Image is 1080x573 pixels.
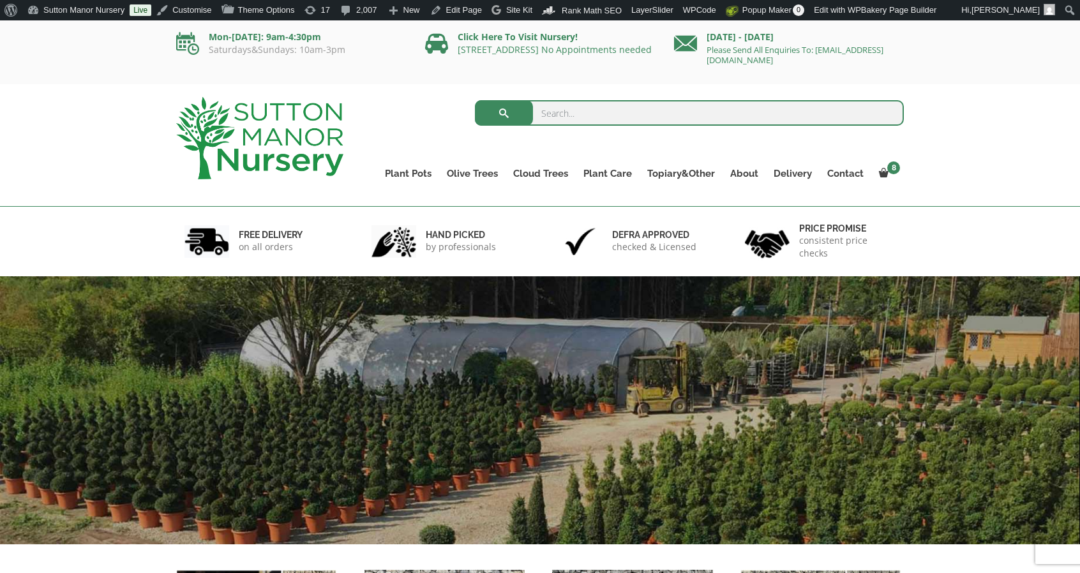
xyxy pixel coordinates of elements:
a: Contact [820,165,871,182]
a: Click Here To Visit Nursery! [458,31,578,43]
h6: FREE DELIVERY [239,229,303,241]
p: [DATE] - [DATE] [674,29,904,45]
p: consistent price checks [799,234,896,260]
h6: hand picked [426,229,496,241]
a: Delivery [766,165,820,182]
p: checked & Licensed [612,241,696,253]
a: Please Send All Enquiries To: [EMAIL_ADDRESS][DOMAIN_NAME] [707,44,883,66]
a: Live [130,4,151,16]
img: 4.jpg [745,222,790,261]
a: Plant Care [576,165,640,182]
span: 8 [887,161,900,174]
a: [STREET_ADDRESS] No Appointments needed [458,43,652,56]
p: Mon-[DATE]: 9am-4:30pm [176,29,406,45]
span: [PERSON_NAME] [971,5,1040,15]
a: About [723,165,766,182]
a: Cloud Trees [506,165,576,182]
p: on all orders [239,241,303,253]
img: 2.jpg [371,225,416,258]
h6: Price promise [799,223,896,234]
input: Search... [475,100,904,126]
img: logo [176,97,343,179]
a: Topiary&Other [640,165,723,182]
a: Plant Pots [377,165,439,182]
span: 0 [793,4,804,16]
p: by professionals [426,241,496,253]
a: Olive Trees [439,165,506,182]
a: 8 [871,165,904,182]
h6: Defra approved [612,229,696,241]
p: Saturdays&Sundays: 10am-3pm [176,45,406,55]
span: Site Kit [506,5,532,15]
h1: FREE UK DELIVERY UK’S LEADING SUPPLIERS OF TREES & POTS [64,473,987,551]
img: 3.jpg [558,225,603,258]
img: 1.jpg [184,225,229,258]
span: Rank Math SEO [562,6,622,15]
